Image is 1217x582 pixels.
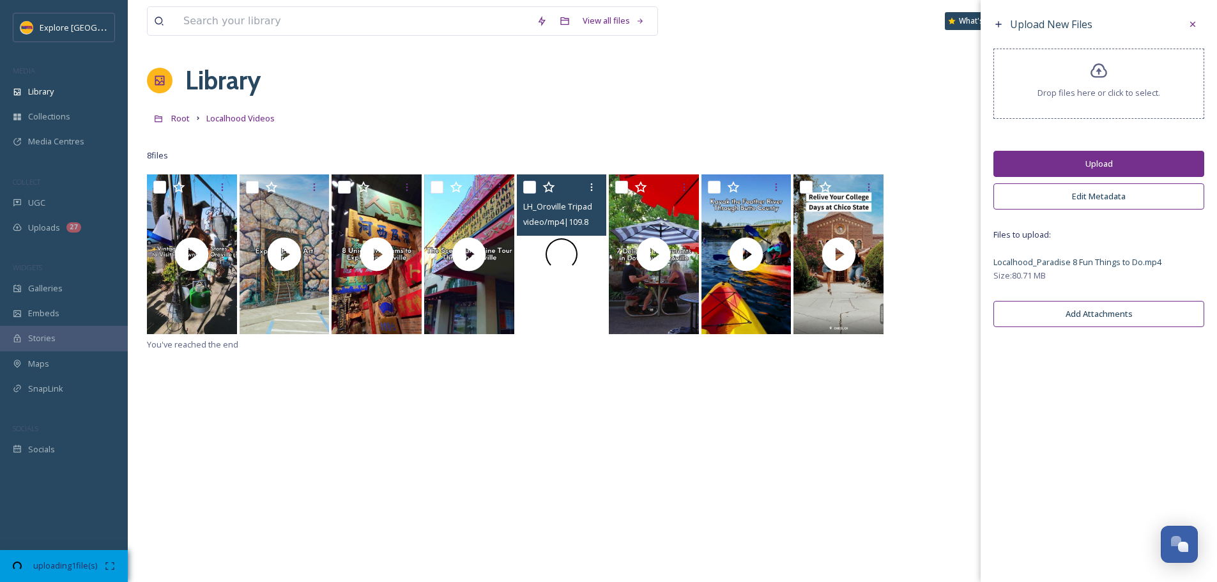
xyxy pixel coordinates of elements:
span: Upload New Files [1010,17,1092,31]
a: View all files [576,8,651,33]
span: SOCIALS [13,424,38,433]
span: Root [171,112,190,124]
button: Open Chat [1161,526,1198,563]
img: thumbnail [240,174,330,334]
a: Library [185,61,261,100]
a: What's New [945,12,1009,30]
img: thumbnail [424,174,514,334]
a: Root [171,111,190,126]
span: MEDIA [13,66,35,75]
span: SnapLink [28,383,63,395]
img: thumbnail [793,174,884,334]
button: Upload [993,151,1204,177]
span: Stories [28,332,56,344]
a: Localhood Videos [206,111,275,126]
span: LH_Oroville Tripadvisor Top Things to Do.mp4 [523,200,696,212]
span: COLLECT [13,177,40,187]
button: Add Attachments [993,301,1204,327]
span: Localhood Videos [206,112,275,124]
span: 8 file s [147,149,168,162]
img: Butte%20County%20logo.png [20,21,33,34]
span: Uploads [28,222,60,234]
span: Localhood_Paradise 8 Fun Things to Do.mp4 [993,256,1161,268]
span: Maps [28,358,49,370]
span: video/mp4 | 109.8 MB | 1440 x 2560 [523,215,647,227]
span: Embeds [28,307,59,319]
img: thumbnail [701,174,792,334]
span: WIDGETS [13,263,42,272]
input: Search your library [177,7,530,35]
img: thumbnail [609,174,699,334]
div: 27 [66,222,81,233]
button: Edit Metadata [993,183,1204,210]
span: uploading 1 file(s) [25,560,105,572]
span: UGC [28,197,45,209]
span: You've reached the end [147,339,238,350]
span: Drop files here or click to select. [1037,87,1160,99]
span: Files to upload: [993,229,1204,241]
img: thumbnail [332,174,422,334]
span: Galleries [28,282,63,295]
span: Explore [GEOGRAPHIC_DATA] [40,21,152,33]
span: Socials [28,443,55,456]
span: Media Centres [28,135,84,148]
span: Library [28,86,54,98]
span: Size: 80.71 MB [993,270,1046,282]
span: Collections [28,111,70,123]
img: thumbnail [147,174,237,334]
